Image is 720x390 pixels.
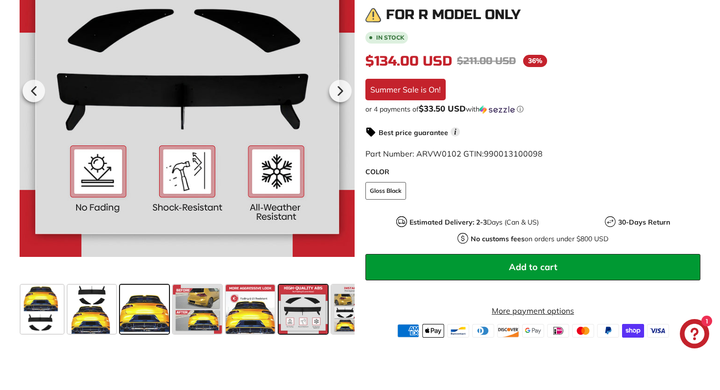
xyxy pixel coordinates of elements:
[457,54,516,67] span: $211.00 USD
[447,323,469,337] img: bancontact
[365,253,700,280] button: Add to cart
[622,323,644,337] img: shopify_pay
[409,217,539,227] p: Days (Can & US)
[677,319,712,351] inbox-online-store-chat: Shopify online store chat
[523,55,547,67] span: 36%
[376,34,404,40] b: In stock
[419,103,466,113] span: $33.50 USD
[409,217,487,226] strong: Estimated Delivery: 2-3
[365,78,446,100] div: Summer Sale is On!
[647,323,669,337] img: visa
[365,166,700,177] label: COLOR
[451,127,460,137] span: i
[484,148,543,158] span: 990013100098
[365,304,700,316] a: More payment options
[471,233,608,244] p: on orders under $800 USD
[597,323,619,337] img: paypal
[572,323,594,337] img: master
[422,323,444,337] img: apple_pay
[365,148,543,158] span: Part Number: ARVW0102 GTIN:
[472,323,494,337] img: diners_club
[365,7,381,23] img: warning.png
[480,105,515,114] img: Sezzle
[618,217,670,226] strong: 30-Days Return
[547,323,569,337] img: ideal
[386,7,521,23] h3: For R model only
[365,104,700,114] div: or 4 payments of$33.50 USDwithSezzle Click to learn more about Sezzle
[379,128,448,137] strong: Best price guarantee
[397,323,419,337] img: american_express
[497,323,519,337] img: discover
[471,234,525,243] strong: No customs fees
[365,52,452,69] span: $134.00 USD
[365,104,700,114] div: or 4 payments of with
[509,261,557,273] span: Add to cart
[522,323,544,337] img: google_pay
